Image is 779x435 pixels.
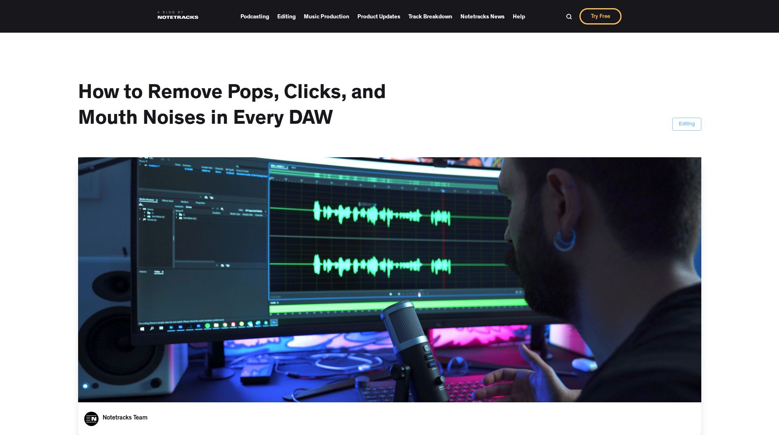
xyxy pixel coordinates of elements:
[566,13,572,20] img: Search Bar
[513,11,525,22] a: Help
[460,11,505,22] a: Notetracks News
[357,11,400,22] a: Product Updates
[304,11,349,22] a: Music Production
[679,120,695,129] div: Editing
[672,118,701,131] a: Editing
[409,11,452,22] a: Track Breakdown
[579,8,622,25] a: Try Free
[277,11,296,22] a: Editing
[240,11,269,22] a: Podcasting
[78,82,405,133] h1: How to Remove Pops, Clicks, and Mouth Noises in Every DAW
[103,415,148,422] a: Notetracks Team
